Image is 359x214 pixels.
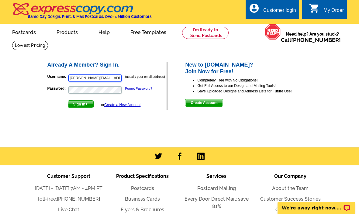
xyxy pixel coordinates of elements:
[121,25,176,39] a: Free Templates
[125,196,160,202] a: Business Cards
[197,185,236,191] a: Postcard Mailing
[197,88,312,94] li: Save Uploaded Designs and Address Lists for Future Use!
[121,207,164,212] a: Flyers & Brochures
[206,173,226,179] span: Services
[89,25,119,39] a: Help
[281,31,344,43] span: Need help? Are you stuck?
[263,8,296,16] div: Customer login
[32,195,105,203] li: Toll-free:
[125,87,152,90] a: Forgot Password?
[249,7,296,14] a: account_circle Customer login
[274,195,359,214] iframe: LiveChat chat widget
[197,78,312,83] li: Completely Free with No Obligations!
[185,196,249,209] a: Every Door Direct Mail: save 81%
[47,173,90,179] span: Customer Support
[197,83,312,88] li: Get Full Access to our Design and Mailing Tools!
[101,102,140,108] div: or
[28,14,152,19] h4: Same Day Design, Print, & Mail Postcards. Over 1 Million Customers.
[116,173,169,179] span: Product Specifications
[185,99,223,106] span: Create Account
[47,62,167,68] h2: Already A Member? Sign In.
[12,7,152,19] a: Same Day Design, Print, & Mail Postcards. Over 1 Million Customers.
[47,74,68,79] label: Username:
[291,37,341,43] a: [PHONE_NUMBER]
[323,8,344,16] div: My Order
[58,207,79,212] a: Live Chat
[185,99,223,107] button: Create Account
[309,7,344,14] a: shopping_cart My Order
[281,37,341,43] span: Call
[68,101,93,108] span: Sign In
[104,103,140,107] a: Create a New Account
[185,62,312,75] h2: New to [DOMAIN_NAME]? Join Now for Free!
[47,86,68,91] label: Password:
[309,3,320,14] i: shopping_cart
[125,75,165,78] small: (usually your email address)
[47,25,88,39] a: Products
[260,196,321,202] a: Customer Success Stories
[131,185,154,191] a: Postcards
[249,3,260,14] i: account_circle
[57,196,100,202] a: [PHONE_NUMBER]
[265,24,281,40] img: help
[85,103,88,105] img: button-next-arrow-white.png
[68,100,94,108] button: Sign In
[274,173,306,179] span: Our Company
[32,185,105,192] li: [DATE] - [DATE] 7AM - 4PM PT
[2,25,46,39] a: Postcards
[272,185,309,191] a: About the Team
